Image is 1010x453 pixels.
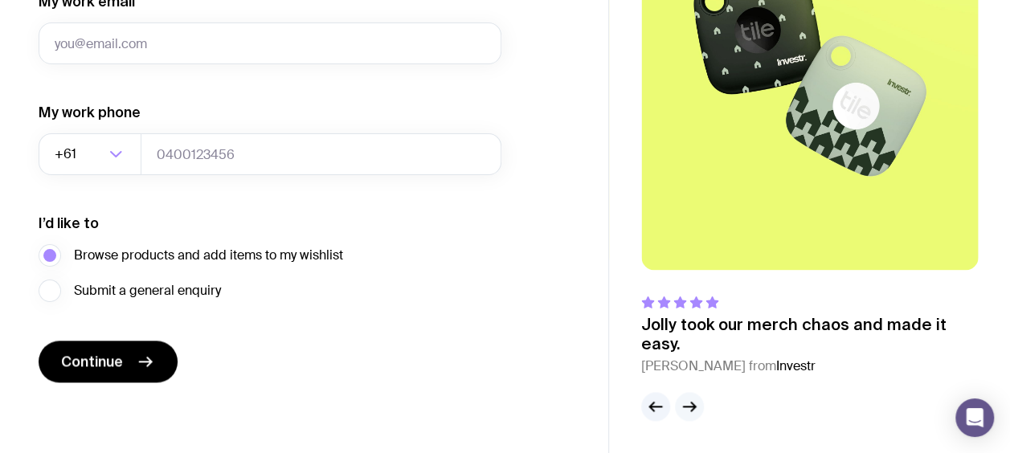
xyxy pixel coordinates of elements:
input: you@email.com [39,22,501,64]
span: Submit a general enquiry [74,281,221,300]
span: Continue [61,352,123,371]
span: Investr [776,357,816,374]
input: 0400123456 [141,133,501,175]
div: Open Intercom Messenger [955,398,994,437]
button: Continue [39,341,178,382]
span: Browse products and add items to my wishlist [74,246,343,265]
input: Search for option [80,133,104,175]
span: +61 [55,133,80,175]
label: I’d like to [39,214,99,233]
p: Jolly took our merch chaos and made it easy. [641,315,978,353]
div: Search for option [39,133,141,175]
cite: [PERSON_NAME] from [641,357,978,376]
label: My work phone [39,103,141,122]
